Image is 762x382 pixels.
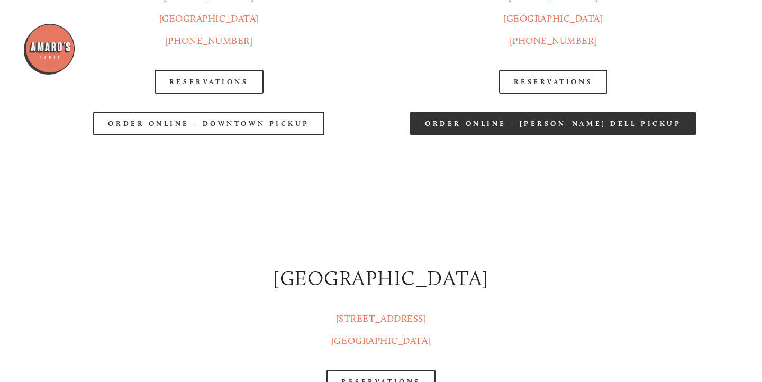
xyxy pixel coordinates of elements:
[410,112,696,135] a: Order Online - [PERSON_NAME] Dell Pickup
[331,313,431,346] a: [STREET_ADDRESS][GEOGRAPHIC_DATA]
[93,112,324,135] a: Order Online - Downtown pickup
[46,265,716,293] h2: [GEOGRAPHIC_DATA]
[23,23,76,76] img: Amaro's Table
